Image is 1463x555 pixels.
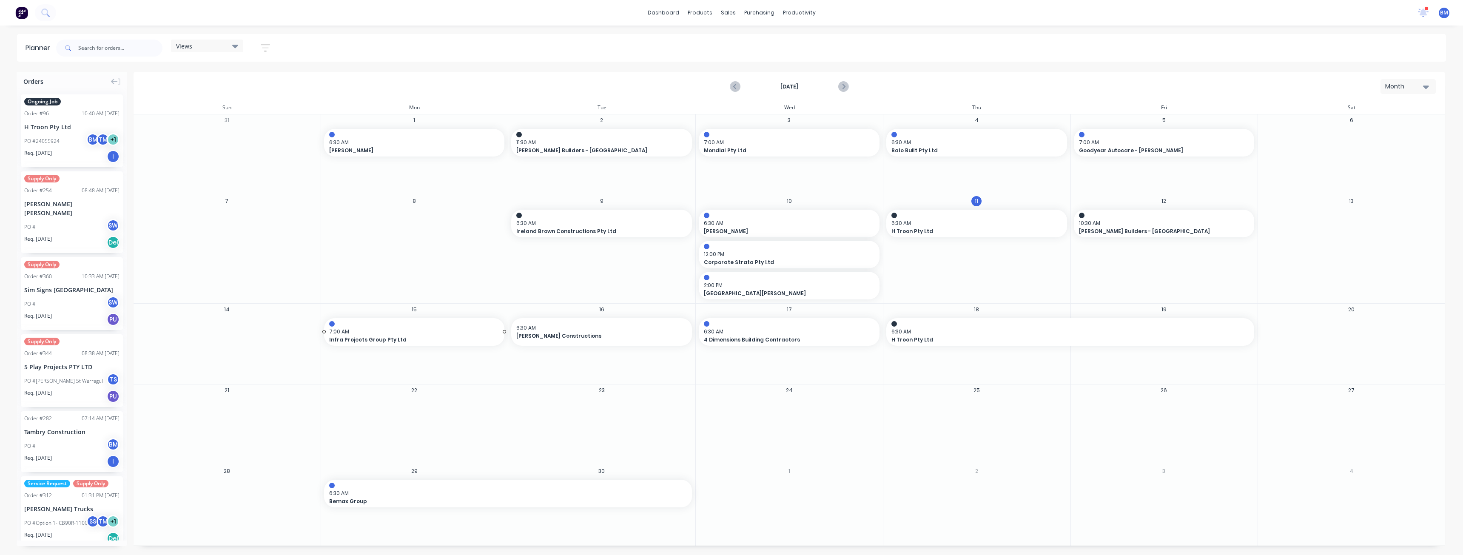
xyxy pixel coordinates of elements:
div: 6:30 AMBemax Group [324,480,692,507]
span: BM [1440,9,1448,17]
span: [GEOGRAPHIC_DATA][PERSON_NAME] [704,290,857,297]
div: 08:38 AM [DATE] [82,350,120,357]
button: 5 [1159,115,1169,125]
span: Supply Only [73,480,108,487]
div: 7:00 AMMondial Pty Ltd [699,129,880,157]
div: 7:00 AMInfra Projects Group Pty Ltd [324,318,505,346]
button: 27 [1346,385,1357,396]
div: 2:00 PM[GEOGRAPHIC_DATA][PERSON_NAME] [699,272,880,299]
div: Month [1385,82,1424,91]
div: PO # [24,442,36,450]
button: 2 [971,466,982,476]
button: 8 [409,196,419,206]
span: [PERSON_NAME] Builders - [GEOGRAPHIC_DATA] [1079,228,1232,235]
button: 1 [784,466,794,476]
div: PU [107,313,120,326]
button: 29 [409,466,419,476]
span: 10:30 AM [1079,219,1245,227]
button: 9 [597,196,607,206]
div: Order # 344 [24,350,52,357]
button: 11 [971,196,982,206]
span: [PERSON_NAME] [704,228,857,235]
button: 10 [784,196,794,206]
button: 7 [222,196,232,206]
div: PO #Option 1- CB90R-1100 [24,519,88,527]
span: 2:00 PM [704,282,870,289]
button: 18 [971,305,982,315]
div: Del [107,236,120,249]
span: Req. [DATE] [24,312,52,320]
div: I [107,150,120,163]
button: 20 [1346,305,1357,315]
div: TM [97,133,109,146]
div: [PERSON_NAME] Trucks [24,504,120,513]
span: Orders [23,77,43,86]
div: + 1 [107,133,120,146]
strong: [DATE] [747,83,832,91]
span: [PERSON_NAME] Builders - [GEOGRAPHIC_DATA] [516,147,670,154]
div: PU [107,390,120,403]
button: Month [1380,79,1436,94]
div: purchasing [740,6,779,19]
span: Mondial Pty Ltd [704,147,857,154]
div: [PERSON_NAME] [PERSON_NAME] [24,199,120,217]
div: Del [107,532,120,545]
span: Req. [DATE] [24,149,52,157]
button: 15 [409,305,419,315]
button: 3 [784,115,794,125]
div: 6:30 AM[PERSON_NAME] [324,129,505,157]
span: Service Request [24,480,70,487]
div: Sun [133,101,321,114]
button: 30 [597,466,607,476]
button: Previous page [731,81,740,92]
div: 07:14 AM [DATE] [82,415,120,422]
button: 1 [409,115,419,125]
div: 6:30 AMIreland Brown Constructions Pty Ltd [511,210,692,237]
div: 6:30 AMH Troon Pty Ltd [886,210,1067,237]
span: 6:30 AM [891,139,1058,146]
div: 10:30 AM[PERSON_NAME] Builders - [GEOGRAPHIC_DATA] [1074,210,1255,237]
div: TM [97,515,109,528]
button: 14 [222,305,232,315]
button: 13 [1346,196,1357,206]
div: SW [107,219,120,232]
div: productivity [779,6,820,19]
span: Infra Projects Group Pty Ltd [329,336,483,344]
span: Req. [DATE] [24,235,52,243]
span: Views [176,42,192,51]
div: 6:30 AMH Troon Pty Ltd [886,318,1254,346]
div: 6:30 AM4 Dimensions Building Contractors [699,318,880,346]
div: PO # [24,223,36,231]
span: Req. [DATE] [24,454,52,462]
button: Next page [838,81,848,92]
span: 7:00 AM [704,139,870,146]
div: H Troon Pty Ltd [24,122,120,131]
div: 12:00 PMCorporate Strata Pty Ltd [699,241,880,268]
button: 24 [784,385,794,396]
button: 21 [222,385,232,396]
div: Order # 360 [24,273,52,280]
div: 08:48 AM [DATE] [82,187,120,194]
div: Order # 282 [24,415,52,422]
span: H Troon Pty Ltd [891,228,1045,235]
button: 26 [1159,385,1169,396]
span: 6:30 AM [329,139,495,146]
div: 01:31 PM [DATE] [82,492,120,499]
button: 4 [971,115,982,125]
span: 7:00 AM [1079,139,1245,146]
div: BM [107,438,120,451]
input: Search for orders... [78,40,162,57]
span: Goodyear Autocare - [PERSON_NAME] [1079,147,1232,154]
div: 6:30 AM[PERSON_NAME] [699,210,880,237]
div: sales [717,6,740,19]
span: 6:30 AM [891,219,1058,227]
button: 28 [222,466,232,476]
span: Ireland Brown Constructions Pty Ltd [516,228,670,235]
span: Req. [DATE] [24,389,52,397]
div: + 1 [107,515,120,528]
span: Corporate Strata Pty Ltd [704,259,857,266]
div: 6:30 AM[PERSON_NAME] Constructions [511,318,692,346]
div: Order # 254 [24,187,52,194]
span: Balo Built Pty Ltd [891,147,1045,154]
button: 19 [1159,305,1169,315]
